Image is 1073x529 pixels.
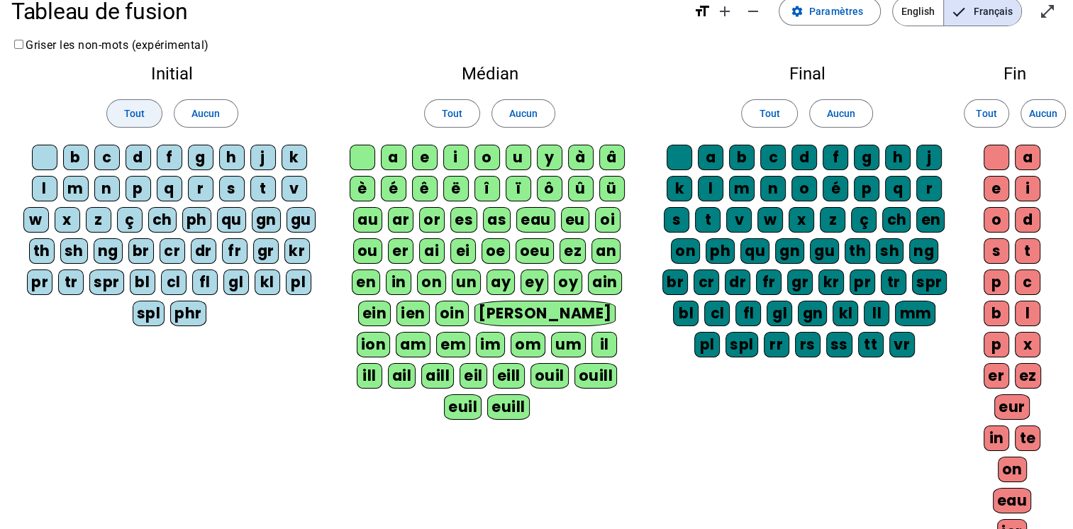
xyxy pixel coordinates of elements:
[984,238,1009,264] div: s
[698,176,723,201] div: l
[964,99,1009,128] button: Tout
[452,269,481,295] div: un
[726,207,752,233] div: v
[476,332,505,357] div: im
[29,238,55,264] div: th
[984,363,1009,389] div: er
[658,65,957,82] h2: Final
[789,207,814,233] div: x
[474,301,616,326] div: [PERSON_NAME]
[27,269,52,295] div: pr
[895,301,935,326] div: mm
[417,269,446,295] div: on
[58,269,84,295] div: tr
[421,363,454,389] div: aill
[833,301,858,326] div: kl
[1029,105,1057,122] span: Aucun
[250,145,276,170] div: j
[864,301,889,326] div: ll
[976,105,996,122] span: Tout
[882,207,911,233] div: ch
[352,269,380,295] div: en
[854,145,879,170] div: g
[188,176,213,201] div: r
[11,38,209,52] label: Griser les non-mots (expérimental)
[916,207,945,233] div: en
[386,269,411,295] div: in
[858,332,884,357] div: tt
[876,238,904,264] div: sh
[1015,207,1040,233] div: d
[764,332,789,357] div: rr
[885,176,911,201] div: q
[353,238,382,264] div: ou
[826,332,852,357] div: ss
[94,176,120,201] div: n
[851,207,877,233] div: ç
[286,269,311,295] div: pl
[759,105,779,122] span: Tout
[460,363,487,389] div: eil
[1015,301,1040,326] div: l
[735,301,761,326] div: fl
[287,207,316,233] div: gu
[809,99,873,128] button: Aucun
[487,394,529,420] div: euill
[521,269,548,295] div: ey
[506,145,531,170] div: u
[554,269,582,295] div: oy
[767,301,792,326] div: gl
[1015,332,1040,357] div: x
[760,145,786,170] div: c
[1015,176,1040,201] div: i
[537,145,562,170] div: y
[885,145,911,170] div: h
[889,332,915,357] div: vr
[591,332,617,357] div: il
[350,176,375,201] div: è
[984,425,1009,451] div: in
[599,145,625,170] div: â
[698,145,723,170] div: a
[664,207,689,233] div: s
[130,269,155,295] div: bl
[157,176,182,201] div: q
[827,105,855,122] span: Aucun
[757,207,783,233] div: w
[191,238,216,264] div: dr
[667,176,692,201] div: k
[1015,425,1040,451] div: te
[192,269,218,295] div: fl
[694,3,711,20] mat-icon: format_size
[32,176,57,201] div: l
[671,238,700,264] div: on
[1039,3,1056,20] mat-icon: open_in_full
[444,394,482,420] div: euil
[568,176,594,201] div: û
[55,207,80,233] div: x
[126,176,151,201] div: p
[424,99,480,128] button: Tout
[537,176,562,201] div: ô
[916,145,942,170] div: j
[716,3,733,20] mat-icon: add
[850,269,875,295] div: pr
[1021,99,1066,128] button: Aucun
[673,301,699,326] div: bl
[419,207,445,233] div: or
[509,105,538,122] span: Aucun
[775,238,804,264] div: gn
[412,176,438,201] div: ê
[729,145,755,170] div: b
[729,176,755,201] div: m
[493,363,525,389] div: eill
[984,301,1009,326] div: b
[483,207,511,233] div: as
[760,176,786,201] div: n
[740,238,769,264] div: qu
[252,207,281,233] div: gn
[984,176,1009,201] div: e
[353,207,382,233] div: au
[219,145,245,170] div: h
[148,207,177,233] div: ch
